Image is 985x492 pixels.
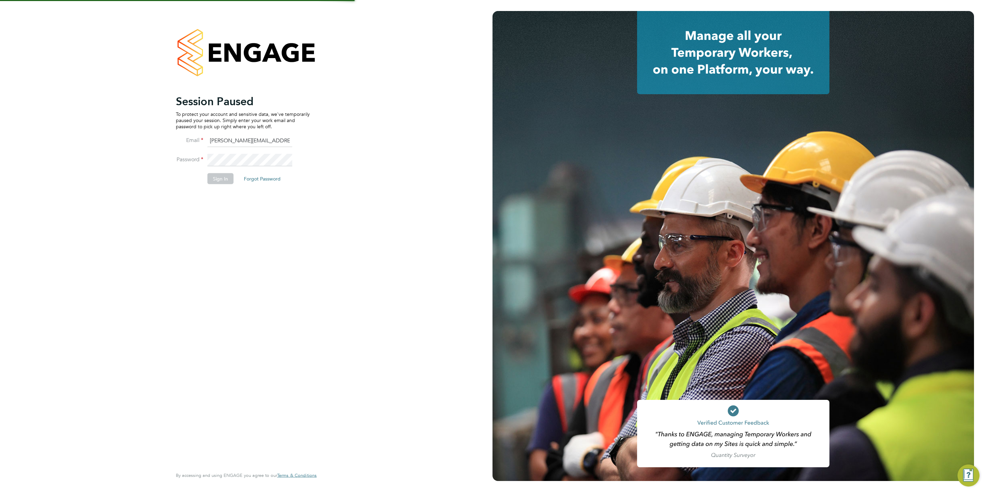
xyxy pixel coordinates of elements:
button: Forgot Password [238,173,286,184]
a: Terms & Conditions [277,473,317,478]
label: Email [176,136,203,144]
button: Engage Resource Center [958,464,980,486]
p: To protect your account and sensitive data, we've temporarily paused your session. Simply enter y... [176,111,310,130]
span: By accessing and using ENGAGE you agree to our [176,472,317,478]
h2: Session Paused [176,94,310,108]
input: Enter your work email... [207,135,292,147]
label: Password [176,156,203,163]
button: Sign In [207,173,234,184]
